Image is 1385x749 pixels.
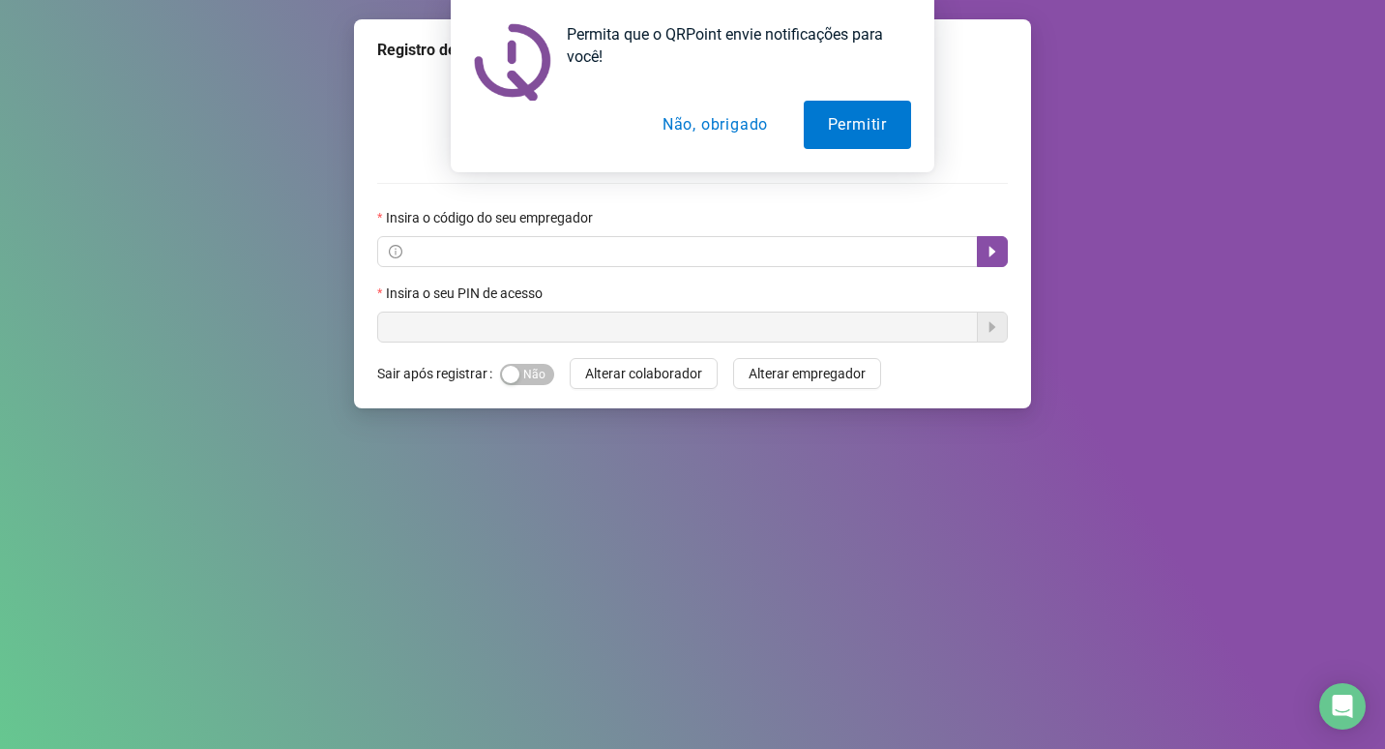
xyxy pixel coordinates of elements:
[474,23,551,101] img: notification icon
[585,363,702,384] span: Alterar colaborador
[733,358,881,389] button: Alterar empregador
[985,244,1000,259] span: caret-right
[804,101,911,149] button: Permitir
[570,358,718,389] button: Alterar colaborador
[377,358,500,389] label: Sair após registrar
[638,101,792,149] button: Não, obrigado
[1319,683,1366,730] div: Open Intercom Messenger
[377,283,555,304] label: Insira o seu PIN de acesso
[389,245,402,258] span: info-circle
[749,363,866,384] span: Alterar empregador
[551,23,911,68] div: Permita que o QRPoint envie notificações para você!
[377,207,605,228] label: Insira o código do seu empregador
